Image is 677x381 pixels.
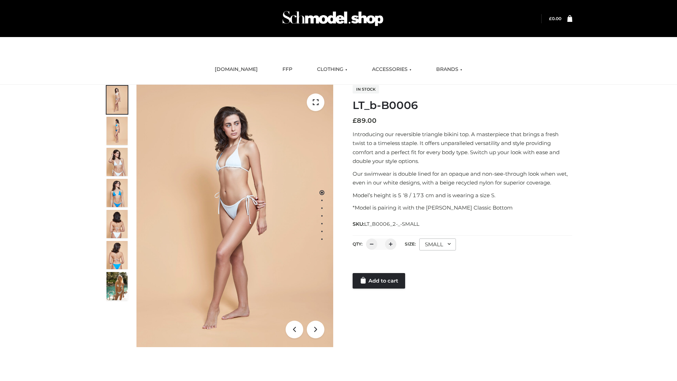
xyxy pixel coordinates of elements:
[106,210,128,238] img: ArielClassicBikiniTop_CloudNine_AzureSky_OW114ECO_7-scaled.jpg
[353,273,405,289] a: Add to cart
[353,220,420,228] span: SKU:
[106,179,128,207] img: ArielClassicBikiniTop_CloudNine_AzureSky_OW114ECO_4-scaled.jpg
[106,117,128,145] img: ArielClassicBikiniTop_CloudNine_AzureSky_OW114ECO_2-scaled.jpg
[106,241,128,269] img: ArielClassicBikiniTop_CloudNine_AzureSky_OW114ECO_8-scaled.jpg
[431,62,468,77] a: BRANDS
[106,272,128,300] img: Arieltop_CloudNine_AzureSky2.jpg
[549,16,561,21] a: £0.00
[364,221,419,227] span: LT_B0006_2-_-SMALL
[353,241,362,247] label: QTY:
[209,62,263,77] a: [DOMAIN_NAME]
[280,5,386,32] img: Schmodel Admin 964
[353,99,572,112] h1: LT_b-B0006
[106,86,128,114] img: ArielClassicBikiniTop_CloudNine_AzureSky_OW114ECO_1-scaled.jpg
[353,117,357,125] span: £
[353,85,379,93] span: In stock
[405,241,416,247] label: Size:
[353,117,377,125] bdi: 89.00
[136,85,333,347] img: ArielClassicBikiniTop_CloudNine_AzureSky_OW114ECO_1
[106,148,128,176] img: ArielClassicBikiniTop_CloudNine_AzureSky_OW114ECO_3-scaled.jpg
[277,62,298,77] a: FFP
[353,130,572,166] p: Introducing our reversible triangle bikini top. A masterpiece that brings a fresh twist to a time...
[353,203,572,212] p: *Model is pairing it with the [PERSON_NAME] Classic Bottom
[367,62,417,77] a: ACCESSORIES
[549,16,552,21] span: £
[353,169,572,187] p: Our swimwear is double lined for an opaque and non-see-through look when wet, even in our white d...
[353,191,572,200] p: Model’s height is 5 ‘8 / 173 cm and is wearing a size S.
[312,62,353,77] a: CLOTHING
[419,238,456,250] div: SMALL
[549,16,561,21] bdi: 0.00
